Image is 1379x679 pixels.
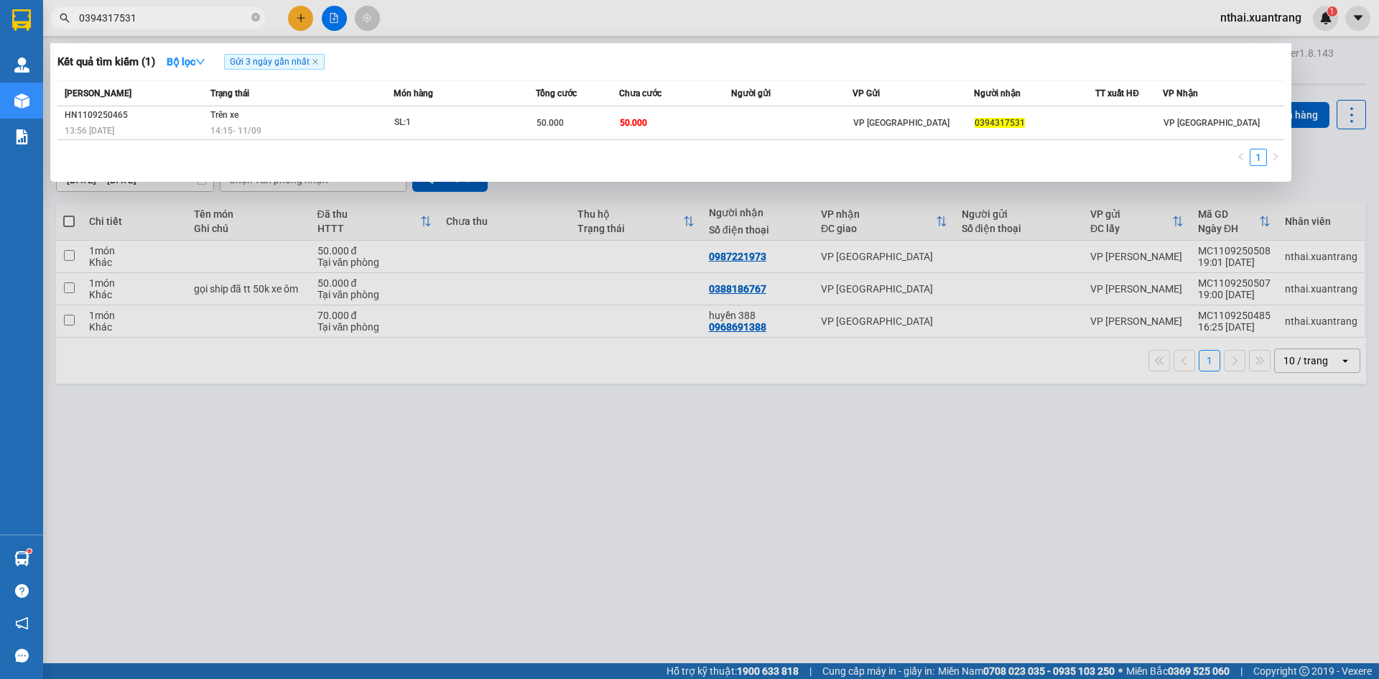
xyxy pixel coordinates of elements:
span: VP Gửi [853,88,880,98]
span: Chưa cước [619,88,661,98]
span: Người gửi [731,88,771,98]
img: warehouse-icon [14,551,29,566]
h3: Kết quả tìm kiếm ( 1 ) [57,55,155,70]
span: 50.000 [620,118,647,128]
strong: Bộ lọc [167,56,205,68]
div: SL: 1 [394,115,502,131]
a: 1 [1250,149,1266,165]
span: Trên xe [210,110,238,120]
li: Next Page [1267,149,1284,166]
span: 50.000 [537,118,564,128]
span: 14:15 - 11/09 [210,126,261,136]
span: [PERSON_NAME] [65,88,131,98]
img: logo-vxr [12,9,31,31]
sup: 1 [27,549,32,553]
span: Tổng cước [536,88,577,98]
span: VP Nhận [1163,88,1198,98]
input: Tìm tên, số ĐT hoặc mã đơn [79,10,249,26]
span: Món hàng [394,88,433,98]
img: warehouse-icon [14,57,29,73]
img: solution-icon [14,129,29,144]
span: VP [GEOGRAPHIC_DATA] [853,118,949,128]
span: close-circle [251,11,260,25]
span: VP [GEOGRAPHIC_DATA] [1164,118,1260,128]
span: question-circle [15,584,29,598]
span: 0394317531 [975,118,1025,128]
span: TT xuất HĐ [1095,88,1139,98]
span: 13:56 [DATE] [65,126,114,136]
li: Previous Page [1232,149,1250,166]
span: close-circle [251,13,260,22]
li: 1 [1250,149,1267,166]
div: HN1109250465 [65,108,206,123]
span: search [60,13,70,23]
img: warehouse-icon [14,93,29,108]
span: Trạng thái [210,88,249,98]
span: right [1271,152,1280,161]
span: left [1237,152,1245,161]
span: notification [15,616,29,630]
button: left [1232,149,1250,166]
button: right [1267,149,1284,166]
span: message [15,649,29,662]
span: Người nhận [974,88,1021,98]
span: close [312,58,319,65]
span: Gửi 3 ngày gần nhất [224,54,325,70]
span: down [195,57,205,67]
button: Bộ lọcdown [155,50,217,73]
